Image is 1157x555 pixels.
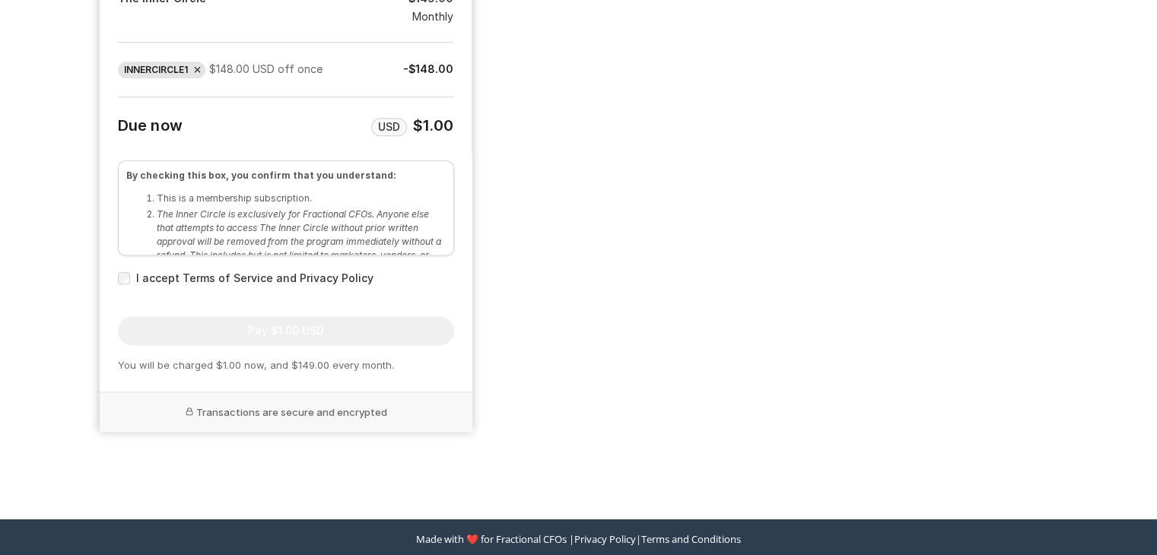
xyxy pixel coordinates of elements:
[157,208,441,274] em: The Inner Circle is exclusively for Fractional CFOs. Anyone else that attempts to access The Inne...
[118,116,183,135] h4: Due now
[574,532,636,546] a: Privacy Policy
[192,65,202,75] button: remove
[209,61,400,78] div: $148.00 USD off once
[413,116,453,135] span: $1.00
[136,271,455,286] label: I accept Terms of Service and Privacy Policy
[157,192,447,205] li: This is a membership subscription.
[641,532,741,546] a: Terms and Conditions
[118,357,455,373] div: You will be charged $1.00 now, and $149.00 every month.
[9,532,1148,546] div: Made with ❤️ for Fractional CFOs | |
[112,404,461,420] p: Transactions are secure and encrypted
[378,119,400,135] span: USD
[124,63,188,77] span: INNERCIRCLE1
[403,61,453,78] div: -$148.00
[126,170,396,181] strong: By checking this box, you confirm that you understand:
[185,407,194,416] pds-icon: lock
